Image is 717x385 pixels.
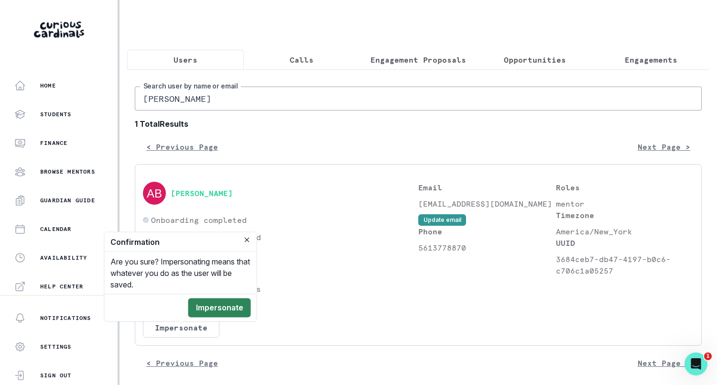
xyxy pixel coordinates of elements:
p: Sign Out [40,372,72,379]
div: Are you sure? Impersonating means that whatever you do as the user will be saved. [105,252,257,294]
p: Users [174,54,197,66]
button: Impersonate [143,318,219,338]
p: Finance [40,139,67,147]
iframe: Intercom live chat [684,352,707,375]
button: [PERSON_NAME] [171,188,233,198]
p: Availability [40,254,87,262]
header: Confirmation [105,232,257,252]
p: Home [40,82,56,89]
p: Guardian Guide [40,197,95,204]
button: Next Page > [626,137,702,156]
p: Engagements [625,54,677,66]
p: Help Center [40,283,83,290]
p: 3684ceb7-db47-4197-b0c6-c706c1a05257 [556,253,694,276]
p: Email [418,182,556,193]
p: Onboarding completed [151,214,247,226]
p: America/New_York [556,226,694,237]
p: Notifications [40,314,91,322]
button: Update email [418,214,466,226]
p: [EMAIL_ADDRESS][DOMAIN_NAME] [418,198,556,209]
button: Impersonate [188,298,251,318]
p: Calendar [40,225,72,233]
p: Engagement Proposals [370,54,466,66]
button: Next Page > [626,353,702,373]
p: Opportunities [504,54,566,66]
p: Phone [418,226,556,237]
p: Calls [290,54,314,66]
button: < Previous Page [135,137,229,156]
img: Curious Cardinals Logo [34,22,84,38]
button: < Previous Page [135,353,229,373]
p: UUID [556,237,694,249]
p: Students [40,110,72,118]
img: svg [143,182,166,205]
p: Roles [556,182,694,193]
button: Close [241,234,253,246]
p: mentor [556,198,694,209]
p: Settings [40,343,72,351]
p: 5613778870 [418,242,556,253]
b: 1 Total Results [135,118,702,130]
span: 1 [704,352,712,360]
p: Timezone [556,209,694,221]
p: Browse Mentors [40,168,95,176]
